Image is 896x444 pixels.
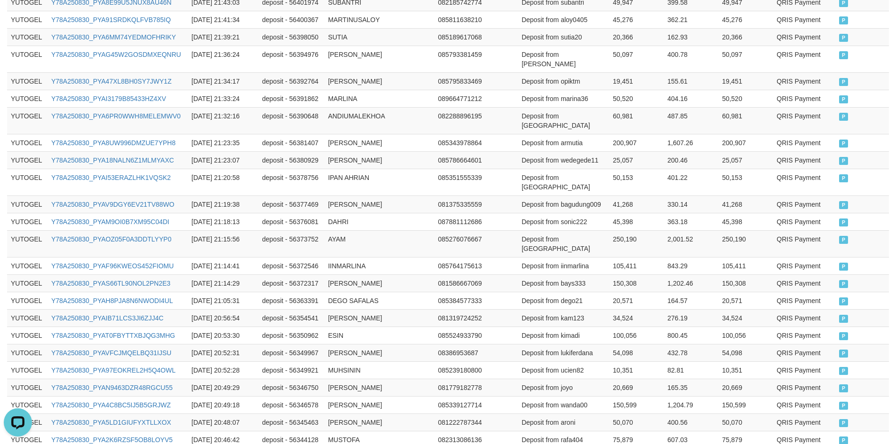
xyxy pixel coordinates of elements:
td: [DATE] 21:36:24 [188,46,258,72]
a: Y78A250830_PYAG45W2GOSDMXEQNRU [51,51,181,58]
span: PAID [839,16,848,24]
td: YUTOGEL [7,213,48,230]
a: Y78A250830_PYA2K6RZSF5OB8LOYV5 [51,436,173,444]
td: 1,202.46 [664,274,718,292]
td: AYAM [324,230,434,257]
td: YUTOGEL [7,46,48,72]
td: 164.57 [664,292,718,309]
span: PAID [839,280,848,288]
td: QRIS Payment [773,292,835,309]
td: 41,268 [718,195,773,213]
td: YUTOGEL [7,90,48,107]
td: 10,351 [718,361,773,379]
td: QRIS Payment [773,169,835,195]
td: 089664771212 [434,90,492,107]
span: PAID [839,157,848,165]
a: Y78A250830_PYAI53ERAZLHK1VQSK2 [51,174,171,181]
span: PAID [839,419,848,427]
td: [DATE] 21:23:35 [188,134,258,151]
td: Deposit from sonic222 [518,213,609,230]
td: QRIS Payment [773,274,835,292]
td: YUTOGEL [7,151,48,169]
td: deposit - 56349967 [258,344,324,361]
td: Deposit from sutia20 [518,28,609,46]
td: QRIS Payment [773,11,835,28]
td: 432.78 [664,344,718,361]
td: Deposit from joyo [518,379,609,396]
td: 50,520 [609,90,664,107]
td: Deposit from aloy0405 [518,11,609,28]
td: 50,097 [718,46,773,72]
td: Deposit from wedegede11 [518,151,609,169]
td: 085524933790 [434,327,492,344]
td: 150,599 [718,396,773,413]
td: 155.61 [664,72,718,90]
td: SUTIA [324,28,434,46]
td: IPAN AHRIAN [324,169,434,195]
a: Y78A250830_PYA47XL8BH0SY7JWY1Z [51,78,172,85]
td: 20,669 [718,379,773,396]
td: deposit - 56392764 [258,72,324,90]
span: PAID [839,201,848,209]
td: 081222787344 [434,413,492,431]
td: 1,204.79 [664,396,718,413]
span: PAID [839,78,848,86]
a: Y78A250830_PYAVFCJMQELBQ31IJSU [51,349,172,357]
td: YUTOGEL [7,11,48,28]
td: 20,571 [609,292,664,309]
span: PAID [839,315,848,323]
td: deposit - 56345463 [258,413,324,431]
td: YUTOGEL [7,396,48,413]
td: YUTOGEL [7,274,48,292]
td: Deposit from ucien82 [518,361,609,379]
a: Y78A250830_PYAOZ05F0A3DDTLYYP0 [51,235,172,243]
td: deposit - 56390648 [258,107,324,134]
td: QRIS Payment [773,72,835,90]
td: [DATE] 21:32:16 [188,107,258,134]
td: 081375335559 [434,195,492,213]
td: 08386953687 [434,344,492,361]
td: deposit - 56350962 [258,327,324,344]
td: [PERSON_NAME] [324,195,434,213]
td: deposit - 56346750 [258,379,324,396]
a: Y78A250830_PYAH8PJA8N6NWODI4UL [51,297,173,304]
td: QRIS Payment [773,134,835,151]
td: 105,411 [718,257,773,274]
a: Y78A250830_PYA97EOKREL2H5Q4OWL [51,366,175,374]
td: 20,366 [609,28,664,46]
td: [PERSON_NAME] [324,344,434,361]
td: YUTOGEL [7,292,48,309]
td: Deposit from bagudung009 [518,195,609,213]
td: 404.16 [664,90,718,107]
td: DAHRI [324,213,434,230]
td: deposit - 56394976 [258,46,324,72]
td: QRIS Payment [773,344,835,361]
td: 45,398 [609,213,664,230]
td: 60,981 [718,107,773,134]
td: 2,001.52 [664,230,718,257]
td: QRIS Payment [773,28,835,46]
td: 50,153 [718,169,773,195]
td: [PERSON_NAME] [324,309,434,327]
button: Open LiveChat chat widget [4,4,32,32]
td: YUTOGEL [7,195,48,213]
td: QRIS Payment [773,327,835,344]
td: deposit - 56378756 [258,169,324,195]
td: 330.14 [664,195,718,213]
td: [DATE] 20:48:07 [188,413,258,431]
td: 20,366 [718,28,773,46]
td: QRIS Payment [773,379,835,396]
td: QRIS Payment [773,396,835,413]
td: QRIS Payment [773,46,835,72]
td: 60,981 [609,107,664,134]
a: Y78A250830_PYAF96KWEOS452FIOMU [51,262,174,270]
td: [DATE] 20:56:54 [188,309,258,327]
span: PAID [839,34,848,42]
td: 100,056 [609,327,664,344]
td: 50,070 [718,413,773,431]
td: deposit - 56372546 [258,257,324,274]
td: [DATE] 21:23:07 [188,151,258,169]
td: 082288896195 [434,107,492,134]
span: PAID [839,367,848,375]
td: deposit - 56376081 [258,213,324,230]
